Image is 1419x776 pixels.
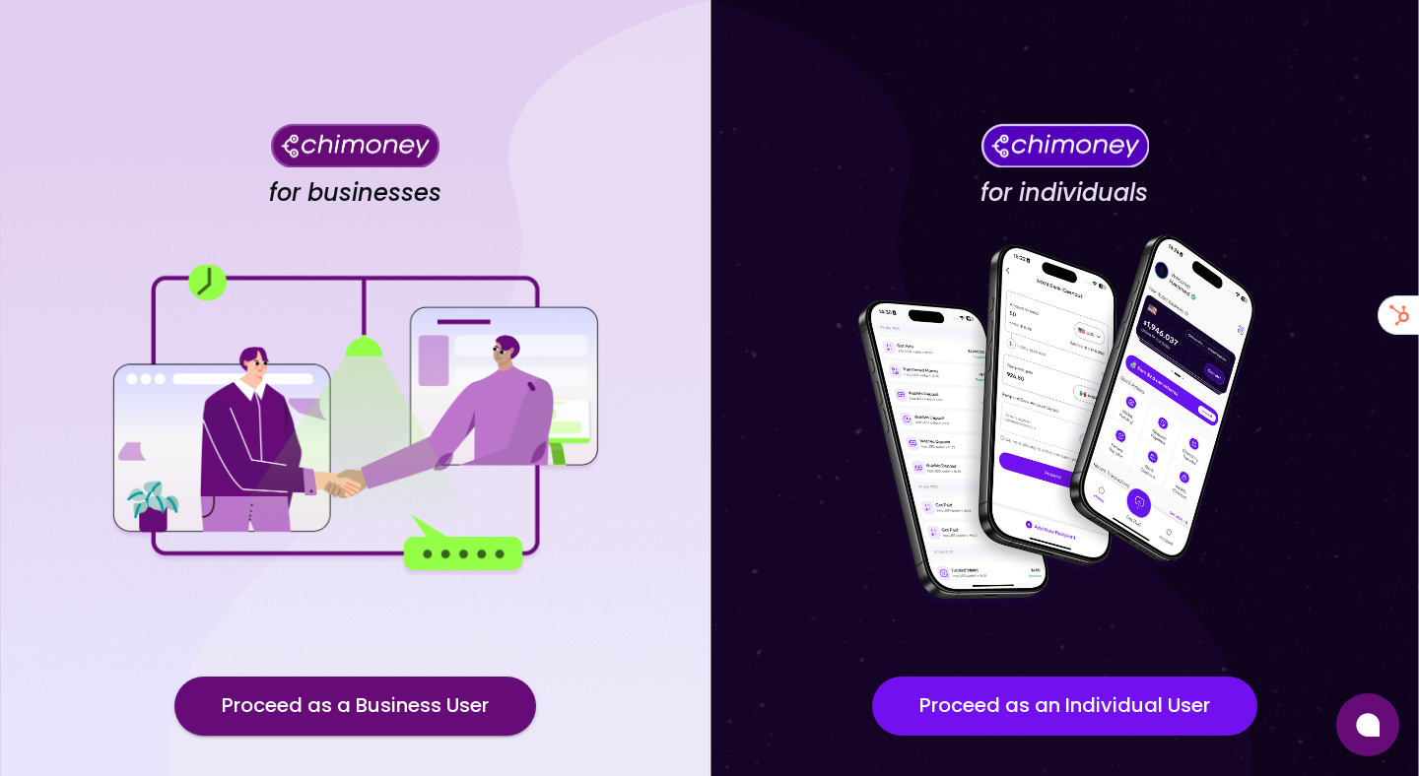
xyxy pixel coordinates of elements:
[980,123,1149,167] img: Chimoney for individuals
[174,677,536,736] button: Proceed as a Business User
[818,224,1311,617] img: for individuals
[1336,693,1399,756] button: Open chat window
[108,265,601,575] img: for businesses
[872,677,1257,736] button: Proceed as an Individual User
[269,178,441,208] h4: for businesses
[980,178,1148,208] h4: for individuals
[271,123,439,167] img: Chimoney for businesses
